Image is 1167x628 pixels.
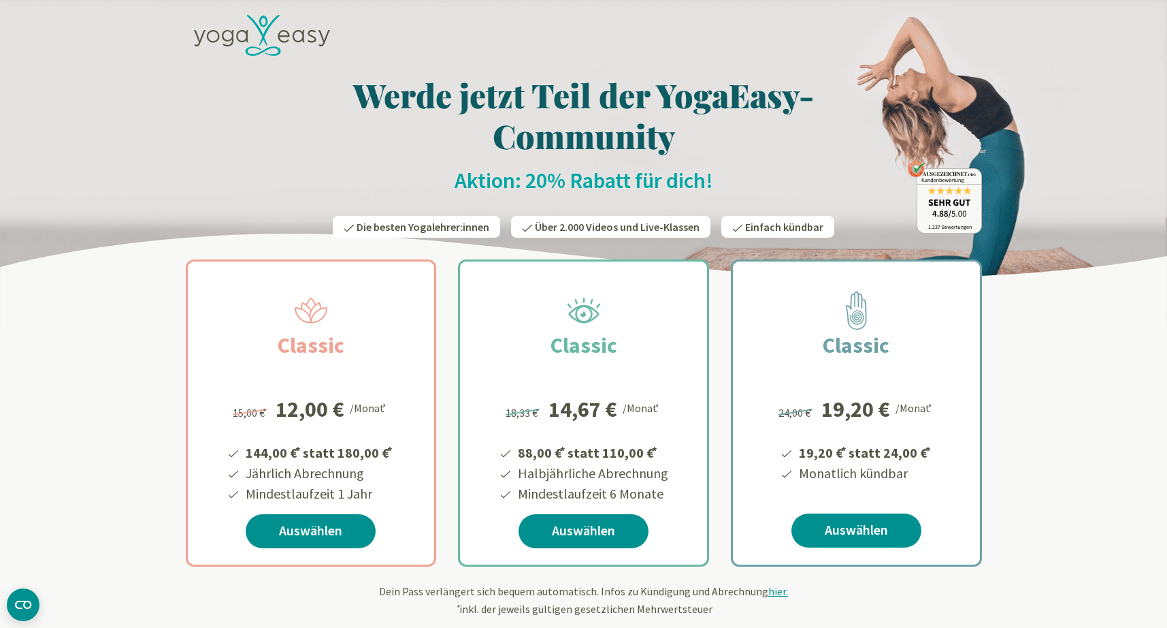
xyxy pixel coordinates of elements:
li: 144,00 € statt 180,00 € [244,440,395,463]
span: hier. [768,584,788,598]
li: Halbjährliche Abrechnung [516,463,668,484]
li: Jährlich Abrechnung [244,463,395,484]
a: Auswählen [246,514,376,548]
h1: Werde jetzt Teil der YogaEasy-Community [186,74,982,156]
div: 19,20 € [821,398,890,420]
span: Einfach kündbar [745,220,823,234]
div: /Monat [350,398,389,416]
h2: Classic [518,329,650,362]
a: Auswählen [519,514,648,548]
div: /Monat [895,398,934,416]
div: /Monat [623,398,661,416]
span: inkl. der jeweils gültigen gesetzlichen Mehrwertsteuer [455,602,712,616]
span: 18,33 € [506,406,542,420]
div: 14,67 € [548,398,617,420]
li: Monatlich kündbar [797,463,933,484]
span: Die besten Yogalehrer:innen [357,220,489,234]
h2: Classic [245,329,377,362]
li: 19,20 € statt 24,00 € [797,440,933,463]
li: Mindestlaufzeit 6 Monate [516,484,668,504]
img: ausgezeichnet_badge.png [908,161,982,234]
a: Auswählen [791,514,921,548]
span: Über 2.000 Videos und Live-Klassen [535,220,700,234]
span: 24,00 € [778,406,815,420]
div: 12,00 € [276,398,344,420]
li: Mindestlaufzeit 1 Jahr [244,484,395,504]
button: CMP-Widget öffnen [7,588,39,621]
div: Dein Pass verlängert sich bequem automatisch. Infos zu Kündigung und Abrechnung [186,583,982,617]
h2: Aktion: 20% Rabatt für dich! [186,167,982,194]
li: 88,00 € statt 110,00 € [516,440,668,463]
span: 15,00 € [233,406,269,420]
h2: Classic [790,329,922,362]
